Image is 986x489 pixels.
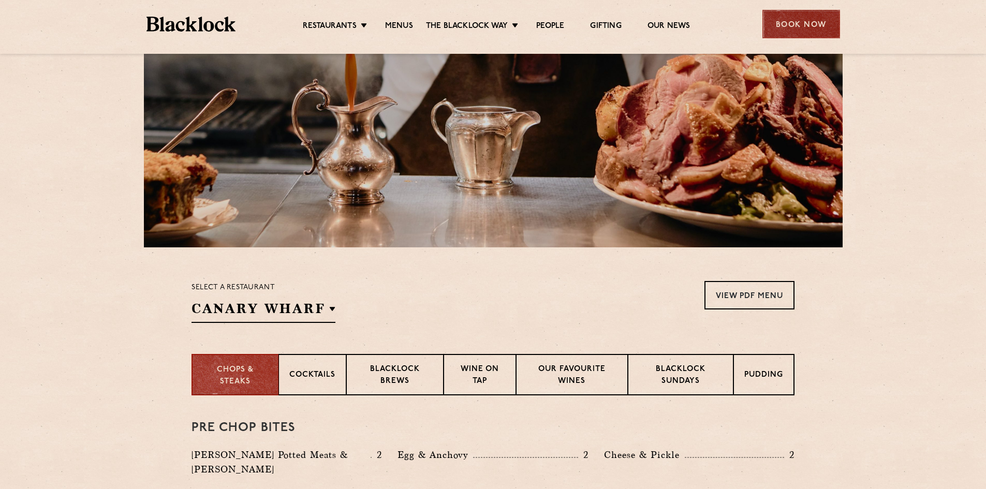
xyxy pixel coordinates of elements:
[590,21,621,33] a: Gifting
[303,21,357,33] a: Restaurants
[203,364,268,388] p: Chops & Steaks
[744,369,783,382] p: Pudding
[426,21,508,33] a: The Blacklock Way
[398,448,473,462] p: Egg & Anchovy
[527,364,616,388] p: Our favourite wines
[704,281,794,309] a: View PDF Menu
[604,448,685,462] p: Cheese & Pickle
[192,448,371,477] p: [PERSON_NAME] Potted Meats & [PERSON_NAME]
[357,364,433,388] p: Blacklock Brews
[536,21,564,33] a: People
[192,300,335,323] h2: Canary Wharf
[578,448,588,462] p: 2
[784,448,794,462] p: 2
[454,364,505,388] p: Wine on Tap
[762,10,840,38] div: Book Now
[146,17,236,32] img: BL_Textured_Logo-footer-cropped.svg
[647,21,690,33] a: Our News
[385,21,413,33] a: Menus
[192,281,335,294] p: Select a restaurant
[289,369,335,382] p: Cocktails
[192,421,794,435] h3: Pre Chop Bites
[372,448,382,462] p: 2
[639,364,723,388] p: Blacklock Sundays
